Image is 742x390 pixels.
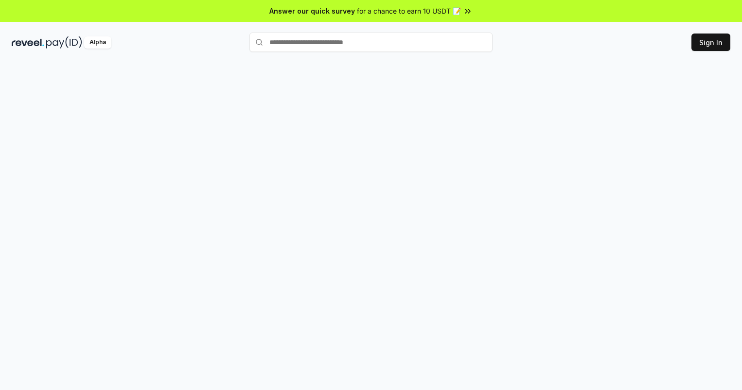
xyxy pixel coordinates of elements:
span: for a chance to earn 10 USDT 📝 [357,6,461,16]
div: Alpha [84,36,111,49]
img: pay_id [46,36,82,49]
span: Answer our quick survey [269,6,355,16]
button: Sign In [691,34,730,51]
img: reveel_dark [12,36,44,49]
